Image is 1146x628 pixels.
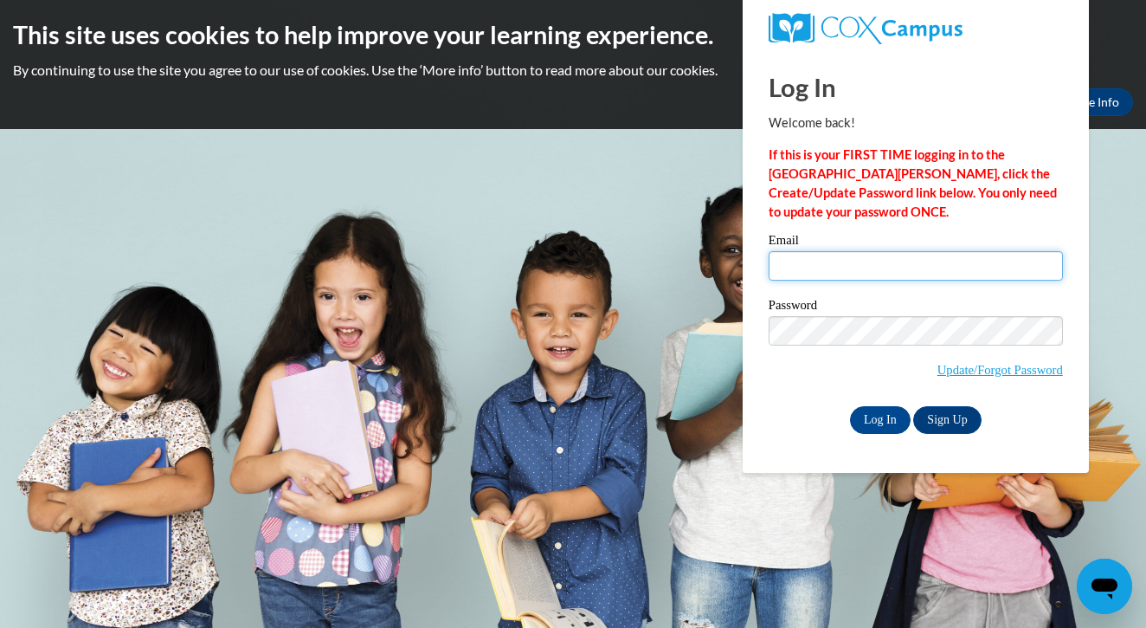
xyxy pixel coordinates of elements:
img: COX Campus [769,13,963,44]
label: Email [769,234,1063,251]
a: COX Campus [769,13,1063,44]
p: By continuing to use the site you agree to our use of cookies. Use the ‘More info’ button to read... [13,61,1133,80]
label: Password [769,299,1063,316]
strong: If this is your FIRST TIME logging in to the [GEOGRAPHIC_DATA][PERSON_NAME], click the Create/Upd... [769,147,1057,219]
input: Log In [850,406,911,434]
iframe: Button to launch messaging window [1077,559,1132,614]
a: Sign Up [913,406,981,434]
a: Update/Forgot Password [937,363,1063,377]
h2: This site uses cookies to help improve your learning experience. [13,17,1133,52]
h1: Log In [769,69,1063,105]
a: More Info [1052,88,1133,116]
p: Welcome back! [769,113,1063,133]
